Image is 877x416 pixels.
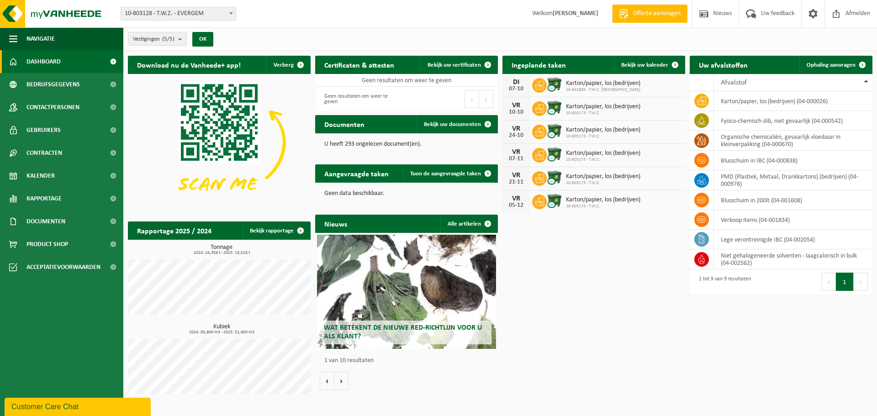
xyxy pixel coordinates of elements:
[507,125,525,132] div: VR
[507,156,525,162] div: 07-11
[324,190,489,197] p: Geen data beschikbaar.
[507,102,525,109] div: VR
[507,79,525,86] div: DI
[274,62,294,68] span: Verberg
[694,272,751,292] div: 1 tot 9 van 9 resultaten
[424,121,481,127] span: Bekijk uw documenten
[266,56,310,74] button: Verberg
[192,32,213,47] button: OK
[714,230,872,249] td: Lege verontreinigde IBC (04-002054)
[420,56,497,74] a: Bekijk uw certificaten
[26,50,61,73] span: Dashboard
[479,90,493,108] button: Next
[417,115,497,133] a: Bekijk uw documenten
[26,96,79,119] span: Contactpersonen
[807,62,856,68] span: Ophaling aanvragen
[403,164,497,183] a: Toon de aangevraagde taken
[26,142,62,164] span: Contracten
[128,56,250,74] h2: Download nu de Vanheede+ app!
[502,56,575,74] h2: Ingeplande taken
[566,87,640,93] span: 10-841885 - T.W.Z. [GEOGRAPHIC_DATA]
[566,180,640,186] span: 10-805173 - T.W.Z.
[507,109,525,116] div: 10-10
[714,210,872,230] td: verkoop items (04-001834)
[26,233,68,256] span: Product Shop
[507,202,525,209] div: 05-12
[315,115,374,133] h2: Documenten
[553,10,598,17] strong: [PERSON_NAME]
[26,210,65,233] span: Documenten
[714,249,872,269] td: niet gehalogeneerde solventen - laagcalorisch in bulk (04-002562)
[26,164,55,187] span: Kalender
[121,7,236,21] span: 10-803128 - T.W.Z. - EVERGEM
[243,221,310,240] a: Bekijk rapportage
[714,111,872,131] td: fysico-chemisch slib, niet gevaarlijk (04-000542)
[566,150,640,157] span: Karton/papier, los (bedrijven)
[566,157,640,163] span: 10-805173 - T.W.Z.
[334,372,349,390] button: Volgende
[428,62,481,68] span: Bekijk uw certificaten
[121,7,236,20] span: 10-803128 - T.W.Z. - EVERGEM
[26,256,100,279] span: Acceptatievoorwaarden
[320,89,402,109] div: Geen resultaten om weer te geven
[507,179,525,185] div: 21-11
[315,56,403,74] h2: Certificaten & attesten
[324,358,493,364] p: 1 van 10 resultaten
[714,151,872,170] td: blusschuim in IBC (04-000838)
[132,251,311,255] span: 2024: 24,358 t - 2025: 19,018 t
[547,100,562,116] img: WB-1100-CU
[566,103,640,111] span: Karton/papier, los (bedrijven)
[315,74,498,87] td: Geen resultaten om weer te geven
[547,123,562,139] img: WB-1100-CU
[465,90,479,108] button: Previous
[547,77,562,92] img: WB-1100-CU
[324,324,482,340] span: Wat betekent de nieuwe RED-richtlijn voor u als klant?
[128,32,187,46] button: Vestigingen(5/5)
[566,204,640,209] span: 10-805173 - T.W.Z.
[621,62,668,68] span: Bekijk uw kalender
[547,147,562,162] img: WB-1100-CU
[128,221,221,239] h2: Rapportage 2025 / 2024
[507,86,525,92] div: 07-10
[612,5,687,23] a: Offerte aanvragen
[566,134,640,139] span: 10-805173 - T.W.Z.
[566,126,640,134] span: Karton/papier, los (bedrijven)
[854,273,868,291] button: Next
[320,372,334,390] button: Vorige
[690,56,757,74] h2: Uw afvalstoffen
[714,131,872,151] td: organische chemicaliën, gevaarlijk vloeibaar in kleinverpakking (04-000670)
[440,215,497,233] a: Alle artikelen
[507,195,525,202] div: VR
[547,193,562,209] img: WB-1100-CU
[26,119,61,142] span: Gebruikers
[566,80,640,87] span: Karton/papier, los (bedrijven)
[714,190,872,210] td: blusschuim in 200lt (04-001608)
[547,170,562,185] img: WB-1100-CU
[566,173,640,180] span: Karton/papier, los (bedrijven)
[614,56,684,74] a: Bekijk uw kalender
[128,74,311,211] img: Download de VHEPlus App
[324,141,489,147] p: U heeft 293 ongelezen document(en).
[714,170,872,190] td: PMD (Plastiek, Metaal, Drankkartons) (bedrijven) (04-000978)
[315,164,398,182] h2: Aangevraagde taken
[566,196,640,204] span: Karton/papier, los (bedrijven)
[566,111,640,116] span: 10-805173 - T.W.Z.
[410,171,481,177] span: Toon de aangevraagde taken
[5,396,153,416] iframe: chat widget
[315,215,356,232] h2: Nieuws
[26,187,62,210] span: Rapportage
[132,330,311,335] span: 2024: 85,800 m3 - 2025: 52,800 m3
[631,9,683,18] span: Offerte aanvragen
[132,244,311,255] h3: Tonnage
[507,172,525,179] div: VR
[317,235,496,349] a: Wat betekent de nieuwe RED-richtlijn voor u als klant?
[132,324,311,335] h3: Kubiek
[26,27,55,50] span: Navigatie
[507,132,525,139] div: 24-10
[799,56,872,74] a: Ophaling aanvragen
[714,91,872,111] td: karton/papier, los (bedrijven) (04-000026)
[133,32,174,46] span: Vestigingen
[26,73,80,96] span: Bedrijfsgegevens
[162,36,174,42] count: (5/5)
